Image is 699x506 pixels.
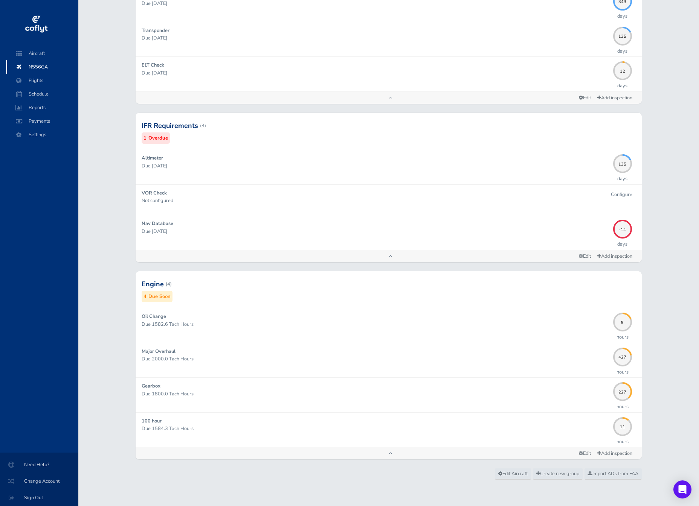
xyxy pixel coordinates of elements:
p: days [617,12,627,20]
strong: Oil Change [142,313,166,320]
span: 12 [613,68,632,72]
span: 427 [613,354,632,358]
a: Create new group [533,468,583,480]
a: Gearbox Due 1800.0 Tach Hours 227hours [136,378,641,412]
span: Schedule [14,87,71,101]
p: days [617,47,627,55]
span: Edit Aircraft [498,470,528,477]
a: 100 hour Due 1584.3 Tach Hours 11hours [136,413,641,447]
span: Need Help? [9,458,69,471]
strong: Gearbox [142,383,160,389]
strong: VOR Check [142,190,167,196]
p: Due 1800.0 Tach Hours [142,390,609,398]
span: Settings [14,128,71,141]
a: ELT Check Due [DATE] 12days [136,57,641,91]
a: VOR Check Not configured Configure [136,185,641,215]
a: Major Overhaul Due 2000.0 Tach Hours 427hours [136,343,641,377]
a: Nav Database Due [DATE] -14days [136,215,641,249]
strong: Major Overhaul [142,348,176,355]
p: Due 2000.0 Tach Hours [142,355,609,363]
p: Not configured [142,197,607,204]
strong: ELT Check [142,62,164,68]
span: Import ADs from FAA [588,470,638,477]
img: coflyt logo [24,13,49,36]
span: 11 [613,424,632,428]
div: Open Intercom Messenger [673,480,691,498]
span: -14 [613,226,632,231]
strong: Transponder [142,27,169,34]
span: Aircraft [14,47,71,60]
p: Due [DATE] [142,162,609,170]
a: Oil Change Due 1582.6 Tach Hours 9hours [136,308,641,342]
a: Edit [576,93,594,103]
a: Import ADs from FAA [585,468,642,480]
a: Transponder Due [DATE] 135days [136,22,641,56]
span: Payments [14,114,71,128]
small: Due Soon [148,293,171,301]
p: Due 1582.6 Tach Hours [142,321,609,328]
span: Reports [14,101,71,114]
p: days [617,82,627,90]
a: Altimeter Due [DATE] 135days [136,150,641,184]
strong: Nav Database [142,220,173,227]
button: Configure [607,189,636,200]
p: Due [DATE] [142,34,609,42]
p: Due 1584.3 Tach Hours [142,425,609,432]
span: Edit [579,450,591,457]
p: Due [DATE] [142,228,609,235]
span: 227 [613,389,632,393]
a: Edit [576,448,594,459]
small: Overdue [148,134,168,142]
a: Add inspection [594,93,636,103]
strong: Altimeter [142,155,163,161]
span: 135 [613,33,632,37]
p: hours [617,403,629,410]
p: Due [DATE] [142,69,609,77]
p: days [617,175,627,182]
p: hours [617,333,629,341]
span: Create new group [536,470,579,477]
span: Edit [579,94,591,101]
a: Add inspection [594,448,636,459]
span: Sign Out [9,491,69,504]
span: Change Account [9,474,69,488]
span: N556GA [14,60,71,74]
p: hours [617,438,629,445]
span: Edit [579,253,591,260]
span: 135 [613,161,632,165]
p: hours [617,368,629,376]
p: days [617,240,627,248]
span: 9 [613,319,632,323]
span: Flights [14,74,71,87]
strong: 100 hour [142,418,162,424]
a: Edit [576,251,594,261]
a: Add inspection [594,251,636,262]
a: Edit Aircraft [495,468,531,480]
